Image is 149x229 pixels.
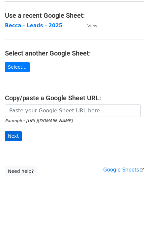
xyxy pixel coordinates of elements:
[5,62,30,72] a: Select...
[5,104,141,117] input: Paste your Google Sheet URL here
[5,49,144,57] h4: Select another Google Sheet:
[5,11,144,19] h4: Use a recent Google Sheet:
[116,197,149,229] iframe: Chat Widget
[5,23,62,29] a: Becca - Leads - 2025
[5,94,144,102] h4: Copy/paste a Google Sheet URL:
[103,167,144,173] a: Google Sheets
[5,118,73,123] small: Example: [URL][DOMAIN_NAME]
[5,131,22,141] input: Next
[81,23,97,29] a: View
[5,166,37,176] a: Need help?
[87,23,97,28] small: View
